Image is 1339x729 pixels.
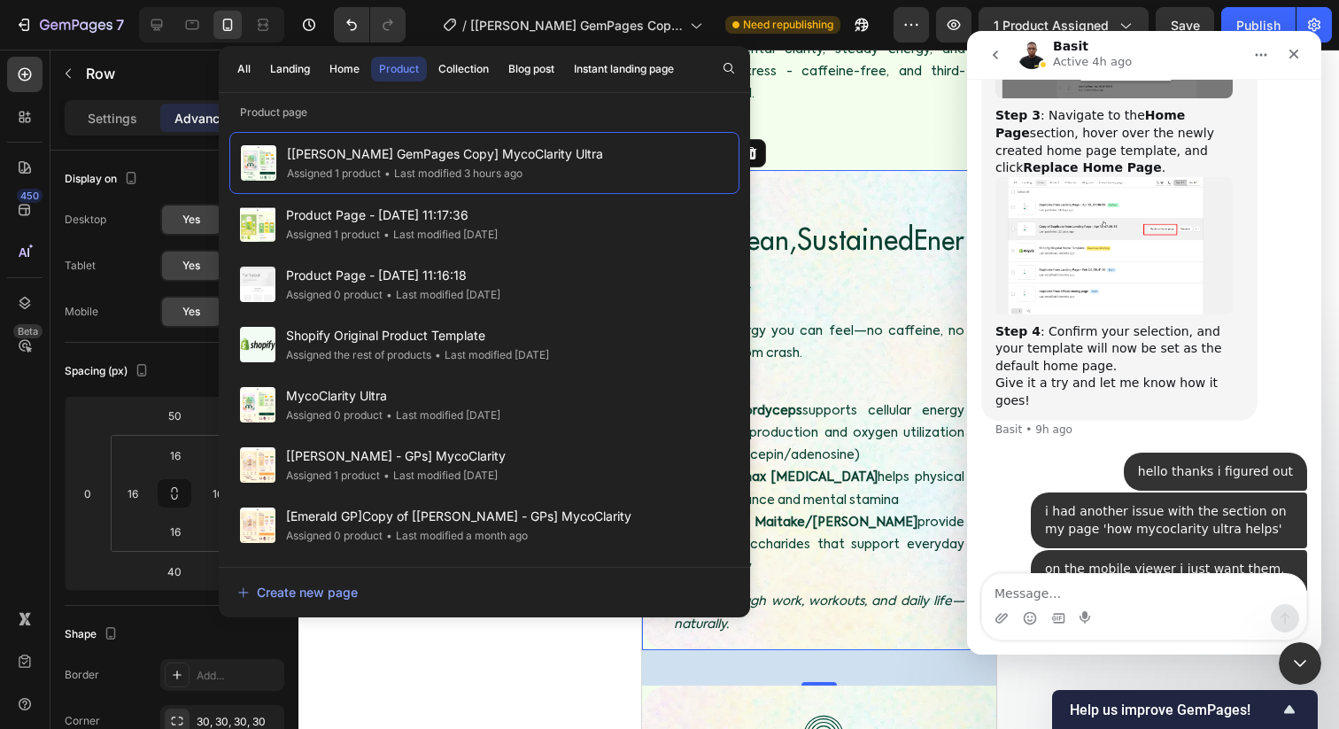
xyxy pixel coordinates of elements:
[157,402,192,429] input: 50
[743,17,833,33] span: Need republishing
[174,109,235,128] p: Advanced
[386,408,392,422] span: •
[383,469,390,482] span: •
[17,189,43,203] div: 450
[286,467,380,485] div: Assigned 1 product
[65,304,98,320] div: Mobile
[74,480,101,507] input: 0
[430,57,497,81] button: Collection
[116,14,124,35] p: 7
[321,57,368,81] button: Home
[384,167,391,180] span: •
[334,7,406,43] div: Undo/Redo
[262,57,318,81] button: Landing
[383,286,500,304] div: Last modified [DATE]
[219,104,750,121] p: Product page
[236,575,732,610] button: Create new page
[197,668,280,684] div: Add...
[470,16,683,35] span: [[PERSON_NAME] GemPages Copy] MycoClarity Ultra
[64,519,340,609] div: on the mobile viewer i just want them, to be vertical with some spacing around but for some reaso...
[566,57,682,81] button: Instant landing page
[574,61,674,77] div: Instant landing page
[1236,16,1281,35] div: Publish
[1156,7,1214,43] button: Save
[438,61,489,77] div: Collection
[383,527,528,545] div: Last modified a month ago
[65,360,152,384] div: Spacing (px)
[237,61,251,77] div: All
[287,143,603,165] span: [[PERSON_NAME] GemPages Copy] MycoClarity Ultra
[286,205,498,226] span: Product Page - [DATE] 11:17:36
[508,61,554,77] div: Blog post
[78,530,326,599] div: on the mobile viewer i just want them, to be vertical with some spacing around but for some reaso...
[86,63,236,84] p: Row
[229,57,259,81] button: All
[65,667,99,683] div: Border
[88,109,137,128] p: Settings
[286,346,431,364] div: Assigned the rest of products
[435,348,441,361] span: •
[500,57,562,81] button: Blog post
[286,226,380,244] div: Assigned 1 product
[286,265,500,286] span: Product Page - [DATE] 11:16:18
[1171,18,1200,33] span: Save
[371,57,427,81] button: Product
[84,580,98,594] button: Gif picker
[182,304,200,320] span: Yes
[1070,699,1300,720] button: Show survey - Help us improve GemPages!
[286,286,383,304] div: Assigned 0 product
[386,288,392,301] span: •
[1279,642,1321,685] iframe: Intercom live chat
[386,529,392,542] span: •
[15,543,339,573] textarea: Message…
[379,61,419,77] div: Product
[286,407,383,424] div: Assigned 0 product
[182,258,200,274] span: Yes
[65,623,121,647] div: Shape
[13,324,43,338] div: Beta
[7,7,132,43] button: 7
[286,385,500,407] span: MycoClarity Ultra
[286,506,631,527] span: [Emerald GP]Copy of [[PERSON_NAME] - GPs] MycoClarity
[383,228,390,241] span: •
[27,580,42,594] button: Upload attachment
[380,467,498,485] div: Last modified [DATE]
[994,16,1109,35] span: 1 product assigned
[56,580,70,594] button: Emoji picker
[304,573,332,601] button: Send a message…
[462,16,467,35] span: /
[158,442,193,469] input: 16px
[1070,702,1279,718] span: Help us improve GemPages!
[642,50,996,729] iframe: Design area
[120,480,146,507] input: 16px
[270,61,310,77] div: Landing
[329,61,360,77] div: Home
[1221,7,1296,43] button: Publish
[151,655,213,717] img: gempages_550824356956079352-80d1a3fe-9010-4f70-bb9d-cc9e30bc959f.svg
